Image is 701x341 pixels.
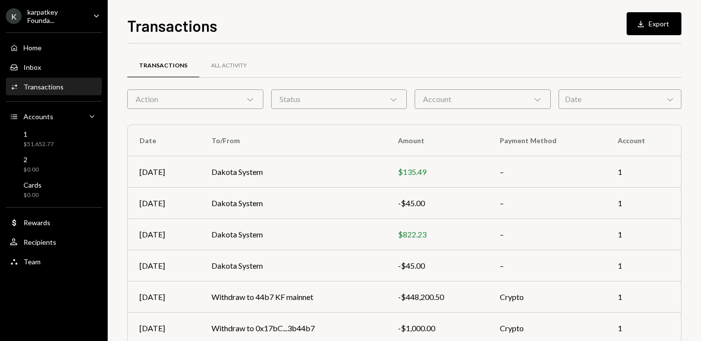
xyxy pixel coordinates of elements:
[488,250,606,281] td: –
[200,188,386,219] td: Dakota System
[23,218,50,227] div: Rewards
[127,89,263,109] div: Action
[23,181,42,189] div: Cards
[488,125,606,156] th: Payment Method
[271,89,407,109] div: Status
[200,219,386,250] td: Dakota System
[398,260,477,272] div: -$45.00
[606,188,681,219] td: 1
[23,83,64,91] div: Transactions
[200,250,386,281] td: Dakota System
[606,125,681,156] th: Account
[23,257,41,266] div: Team
[140,166,188,178] div: [DATE]
[6,152,102,176] a: 2$0.00
[23,166,39,174] div: $0.00
[627,12,681,35] button: Export
[211,62,247,70] div: All Activity
[6,127,102,150] a: 1$51,652.77
[606,219,681,250] td: 1
[128,125,200,156] th: Date
[23,238,56,246] div: Recipients
[199,53,258,78] a: All Activity
[6,58,102,76] a: Inbox
[200,156,386,188] td: Dakota System
[559,89,681,109] div: Date
[23,191,42,199] div: $0.00
[127,16,217,35] h1: Transactions
[127,53,199,78] a: Transactions
[140,229,188,240] div: [DATE]
[139,62,187,70] div: Transactions
[6,233,102,251] a: Recipients
[488,219,606,250] td: –
[23,140,54,149] div: $51,652.77
[6,178,102,201] a: Cards$0.00
[606,156,681,188] td: 1
[398,197,477,209] div: -$45.00
[398,291,477,303] div: -$448,200.50
[27,8,85,24] div: karpatkey Founda...
[140,260,188,272] div: [DATE]
[398,322,477,334] div: -$1,000.00
[398,229,477,240] div: $822.23
[23,155,39,164] div: 2
[488,188,606,219] td: –
[6,8,22,24] div: K
[606,281,681,313] td: 1
[6,213,102,231] a: Rewards
[606,250,681,281] td: 1
[6,39,102,56] a: Home
[398,166,477,178] div: $135.49
[200,125,386,156] th: To/From
[415,89,551,109] div: Account
[140,291,188,303] div: [DATE]
[386,125,489,156] th: Amount
[6,107,102,125] a: Accounts
[23,112,53,121] div: Accounts
[140,197,188,209] div: [DATE]
[200,281,386,313] td: Withdraw to 44b7 KF mainnet
[6,253,102,270] a: Team
[23,130,54,138] div: 1
[140,322,188,334] div: [DATE]
[6,78,102,95] a: Transactions
[23,43,42,52] div: Home
[488,281,606,313] td: Crypto
[23,63,41,71] div: Inbox
[488,156,606,188] td: –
